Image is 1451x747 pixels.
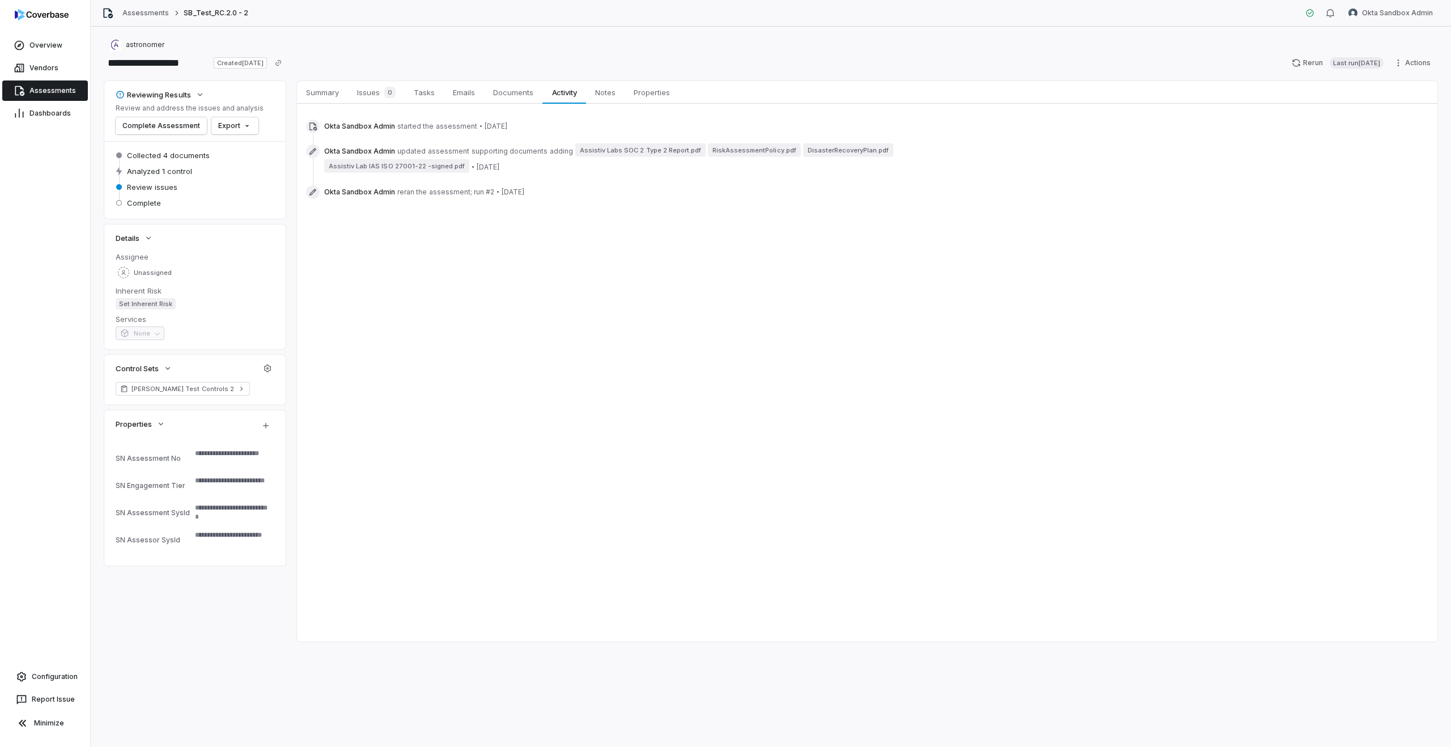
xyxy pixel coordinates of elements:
[2,35,88,56] a: Overview
[268,53,288,73] button: Copy link
[131,384,234,393] span: [PERSON_NAME] Test Controls 2
[497,187,499,196] span: •
[1348,9,1357,18] img: Okta Sandbox Admin avatar
[803,143,894,157] span: DisasterRecoveryPlan.pdf
[127,150,210,160] span: Collected 4 documents
[429,188,470,197] span: assessment
[127,182,177,192] span: Review issues
[1390,54,1437,71] button: Actions
[116,104,264,113] p: Review and address the issues and analysis
[5,712,86,735] button: Minimize
[548,85,582,100] span: Activity
[324,147,395,156] span: Okta Sandbox Admin
[116,286,274,296] dt: Inherent Risk
[1342,5,1440,22] button: Okta Sandbox Admin avatarOkta Sandbox Admin
[2,58,88,78] a: Vendors
[116,233,139,243] span: Details
[127,198,161,208] span: Complete
[397,188,427,197] span: reran the
[708,143,801,157] span: RiskAssessmentPolicy.pdf
[116,481,190,490] div: SN Engagement Tier
[116,454,190,462] div: SN Assessment No
[112,228,156,248] button: Details
[32,695,75,704] span: Report Issue
[397,147,426,156] span: updated
[470,188,494,197] span: ; run #2
[211,117,258,134] button: Export
[29,41,62,50] span: Overview
[134,269,172,277] span: Unassigned
[116,536,190,544] div: SN Assessor SysId
[302,85,343,100] span: Summary
[116,314,274,324] dt: Services
[575,143,706,157] span: Assistiv Labs SOC 2 Type 2 Report.pdf
[107,35,168,55] button: https://astronomer.io/astronomer
[112,84,208,105] button: Reviewing Results
[629,85,674,100] span: Properties
[15,9,69,20] img: logo-D7KZi-bG.svg
[324,122,395,131] span: Okta Sandbox Admin
[116,508,190,517] div: SN Assessment SysId
[34,719,64,728] span: Minimize
[116,117,207,134] button: Complete Assessment
[1285,54,1390,71] button: RerunLast run[DATE]
[29,109,71,118] span: Dashboards
[122,9,169,18] a: Assessments
[116,252,274,262] dt: Assignee
[324,159,469,173] span: Assistiv Lab IAS ISO 27001-22 -signed.pdf
[112,414,169,434] button: Properties
[116,382,250,396] a: [PERSON_NAME] Test Controls 2
[32,672,78,681] span: Configuration
[502,188,524,197] span: [DATE]
[428,147,469,156] span: assessment
[2,80,88,101] a: Assessments
[472,147,548,156] span: supporting documents
[591,85,620,100] span: Notes
[2,103,88,124] a: Dashboards
[477,163,499,172] span: [DATE]
[5,689,86,710] button: Report Issue
[116,90,191,100] div: Reviewing Results
[116,419,152,429] span: Properties
[116,298,176,309] span: Set Inherent Risk
[448,85,480,100] span: Emails
[436,122,477,131] span: assessment
[489,85,538,100] span: Documents
[397,122,434,131] span: started the
[472,162,474,171] span: •
[480,121,482,130] span: •
[184,9,248,18] span: SB_Test_RC.2.0 - 2
[1362,9,1433,18] span: Okta Sandbox Admin
[550,147,573,156] span: adding
[353,84,400,100] span: Issues
[485,122,507,131] span: [DATE]
[384,87,396,98] span: 0
[29,63,58,73] span: Vendors
[409,85,439,100] span: Tasks
[127,166,192,176] span: Analyzed 1 control
[112,358,176,379] button: Control Sets
[5,667,86,687] a: Configuration
[1330,57,1384,69] span: Last run [DATE]
[214,57,267,69] span: Created [DATE]
[324,188,395,197] span: Okta Sandbox Admin
[126,40,164,49] span: astronomer
[116,363,159,373] span: Control Sets
[29,86,76,95] span: Assessments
